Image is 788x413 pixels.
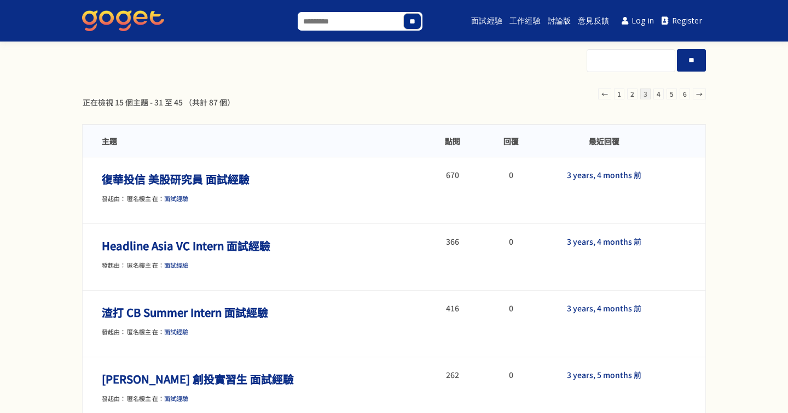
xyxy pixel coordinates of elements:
div: 正在檢視 15 個主題 - 31 至 45 （共計 87 個） [82,97,235,108]
span: 發起由： 匿名樓主 [102,194,151,203]
a: 3 years, 5 months 前 [567,369,641,380]
a: 1 [614,88,624,99]
a: Register [658,9,706,33]
span: 發起由： 匿名樓主 [102,261,151,269]
a: 3 years, 4 months 前 [567,169,641,180]
a: 面試經驗 [164,327,188,336]
a: 面試經驗 [164,394,188,403]
li: 262 [423,371,482,379]
a: [PERSON_NAME] 創投實習生 面試經驗 [102,371,294,387]
li: 點閱 [423,136,482,146]
li: 最近回覆 [540,136,669,146]
span: 在： [152,261,188,269]
nav: Main menu [451,3,706,38]
a: Headline Asia VC Intern 面試經驗 [102,238,270,253]
li: 0 [482,171,540,179]
a: 5 [667,88,677,99]
a: Log in [618,9,658,33]
a: 工作經驗 [508,3,542,38]
a: 意見反饋 [576,3,611,38]
li: 670 [423,171,482,179]
img: GoGet [82,10,164,31]
a: 4 [653,88,664,99]
span: 在： [152,394,188,403]
a: 面試經驗 [470,3,504,38]
a: 3 years, 4 months 前 [567,236,641,247]
span: 發起由： 匿名樓主 [102,327,151,336]
li: 0 [482,304,540,312]
a: 3 years, 4 months 前 [567,303,641,314]
a: 2 [627,88,638,99]
li: 回覆 [482,136,540,146]
li: 416 [423,304,482,312]
span: 3 [640,88,651,99]
a: 面試經驗 [164,261,188,269]
a: 面試經驗 [164,194,188,203]
span: 發起由： 匿名樓主 [102,394,151,403]
span: 在： [152,327,188,336]
a: ← [598,88,611,99]
a: 復華投信 美股研究員 面試經驗 [102,171,250,187]
li: 0 [482,371,540,379]
li: 0 [482,238,540,245]
a: → [693,88,706,99]
li: 主題 [102,136,423,146]
a: 渣打 CB Summer Intern 面試經驗 [102,304,268,320]
a: 6 [680,88,690,99]
li: 366 [423,238,482,245]
a: 討論版 [546,3,572,38]
span: 在： [152,194,188,203]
